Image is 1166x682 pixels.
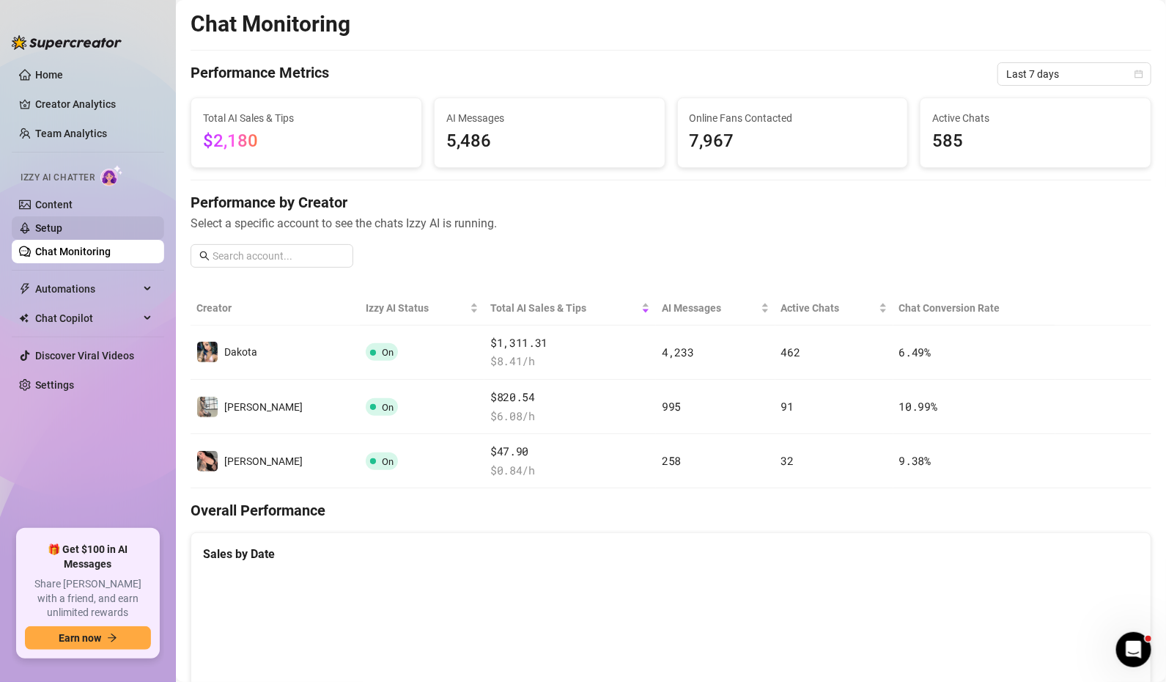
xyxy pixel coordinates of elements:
[35,350,134,362] a: Discover Viral Videos
[662,453,681,468] span: 258
[203,110,410,126] span: Total AI Sales & Tips
[382,402,394,413] span: On
[662,300,757,316] span: AI Messages
[662,399,681,414] span: 995
[690,110,896,126] span: Online Fans Contacted
[191,10,350,38] h2: Chat Monitoring
[199,251,210,261] span: search
[21,171,95,185] span: Izzy AI Chatter
[197,451,218,472] img: Bonnie
[12,35,122,50] img: logo-BBDzfeDw.svg
[1134,70,1143,78] span: calendar
[899,399,937,414] span: 10.99 %
[35,222,62,234] a: Setup
[25,626,151,650] button: Earn nowarrow-right
[197,397,218,417] img: Erika
[656,291,775,326] th: AI Messages
[35,128,107,139] a: Team Analytics
[781,300,876,316] span: Active Chats
[490,389,650,406] span: $820.54
[25,543,151,571] span: 🎁 Get $100 in AI Messages
[446,110,653,126] span: AI Messages
[781,399,794,414] span: 91
[490,462,650,480] span: $ 0.84 /h
[490,408,650,425] span: $ 6.08 /h
[19,283,31,295] span: thunderbolt
[35,277,139,301] span: Automations
[107,633,117,643] span: arrow-right
[932,128,1139,155] span: 585
[932,110,1139,126] span: Active Chats
[203,131,258,151] span: $2,180
[35,307,139,330] span: Chat Copilot
[25,577,151,620] span: Share [PERSON_NAME] with a friend, and earn unlimited rewards
[446,128,653,155] span: 5,486
[191,214,1151,232] span: Select a specific account to see the chats Izzy AI is running.
[490,443,650,461] span: $47.90
[35,92,152,116] a: Creator Analytics
[35,69,63,81] a: Home
[100,165,123,186] img: AI Chatter
[224,455,303,467] span: [PERSON_NAME]
[191,192,1151,213] h4: Performance by Creator
[35,199,73,210] a: Content
[197,342,218,362] img: Dakota
[899,453,931,468] span: 9.38 %
[59,632,101,644] span: Earn now
[382,456,394,467] span: On
[19,313,29,323] img: Chat Copilot
[1006,63,1143,85] span: Last 7 days
[213,248,344,264] input: Search account...
[490,353,650,370] span: $ 8.41 /h
[893,291,1055,326] th: Chat Conversion Rate
[224,346,257,358] span: Dakota
[781,453,794,468] span: 32
[191,500,1151,521] h4: Overall Performance
[203,545,1139,563] div: Sales by Date
[490,300,638,316] span: Total AI Sales & Tips
[360,291,484,326] th: Izzy AI Status
[899,345,931,359] span: 6.49 %
[775,291,893,326] th: Active Chats
[191,291,360,326] th: Creator
[662,345,694,359] span: 4,233
[490,334,650,352] span: $1,311.31
[690,128,896,155] span: 7,967
[1116,632,1151,667] iframe: Intercom live chat
[781,345,800,359] span: 462
[224,401,303,413] span: [PERSON_NAME]
[35,246,111,257] a: Chat Monitoring
[35,379,74,391] a: Settings
[366,300,467,316] span: Izzy AI Status
[484,291,656,326] th: Total AI Sales & Tips
[191,62,329,86] h4: Performance Metrics
[382,347,394,358] span: On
